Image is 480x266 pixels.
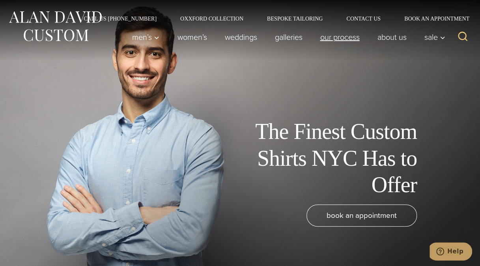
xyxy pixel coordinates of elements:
[168,29,216,45] a: Women’s
[216,29,266,45] a: weddings
[311,29,368,45] a: Our Process
[334,16,392,21] a: Contact Us
[266,29,311,45] a: Galleries
[255,16,334,21] a: Bespoke Tailoring
[392,16,472,21] a: Book an Appointment
[72,16,168,21] a: Call Us [PHONE_NUMBER]
[415,29,450,45] button: Sale sub menu toggle
[327,210,397,221] span: book an appointment
[8,9,103,44] img: Alan David Custom
[168,16,255,21] a: Oxxford Collection
[239,118,417,198] h1: The Finest Custom Shirts NYC Has to Offer
[306,204,417,227] a: book an appointment
[368,29,415,45] a: About Us
[123,29,168,45] button: Men’s sub menu toggle
[72,16,472,21] nav: Secondary Navigation
[453,28,472,47] button: View Search Form
[430,242,472,262] iframe: Opens a widget where you can chat to one of our agents
[123,29,450,45] nav: Primary Navigation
